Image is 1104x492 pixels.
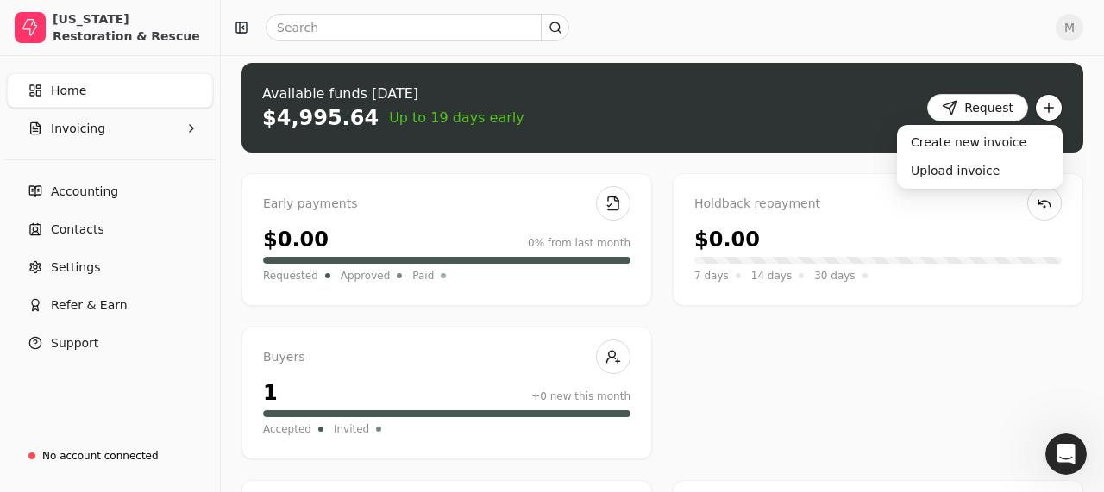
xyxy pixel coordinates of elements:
[263,224,329,255] div: $0.00
[341,267,391,284] span: Approved
[528,235,630,251] div: 0% from last month
[263,377,278,408] div: 1
[51,258,100,277] span: Settings
[389,108,524,128] span: Up to 19 days early
[266,14,569,41] input: Search
[814,267,855,284] span: 30 days
[7,326,213,360] button: Support
[7,440,213,471] a: No account connected
[900,157,1059,185] div: Upload invoice
[263,348,630,367] div: Buyers
[751,267,792,284] span: 14 days
[262,84,524,104] div: Available funds [DATE]
[7,174,213,209] a: Accounting
[262,104,379,132] div: $4,995.64
[900,128,1059,157] div: Create new invoice
[42,448,159,464] div: No account connected
[531,389,630,404] div: +0 new this month
[927,94,1028,121] button: Request
[694,224,760,255] div: $0.00
[51,334,98,352] span: Support
[694,195,1062,214] div: Holdback repayment
[1056,14,1083,41] button: M
[7,250,213,284] a: Settings
[7,73,213,108] a: Home
[263,267,318,284] span: Requested
[53,10,205,45] div: [US_STATE] Restoration & Rescue
[51,296,128,315] span: Refer & Earn
[51,221,104,239] span: Contacts
[51,183,118,201] span: Accounting
[694,267,729,284] span: 7 days
[412,267,434,284] span: Paid
[51,82,86,100] span: Home
[263,195,630,214] div: Early payments
[7,111,213,146] button: Invoicing
[7,288,213,322] button: Refer & Earn
[51,120,105,138] span: Invoicing
[263,420,311,438] span: Accepted
[334,420,369,438] span: Invited
[7,212,213,246] a: Contacts
[1045,433,1087,475] iframe: Intercom live chat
